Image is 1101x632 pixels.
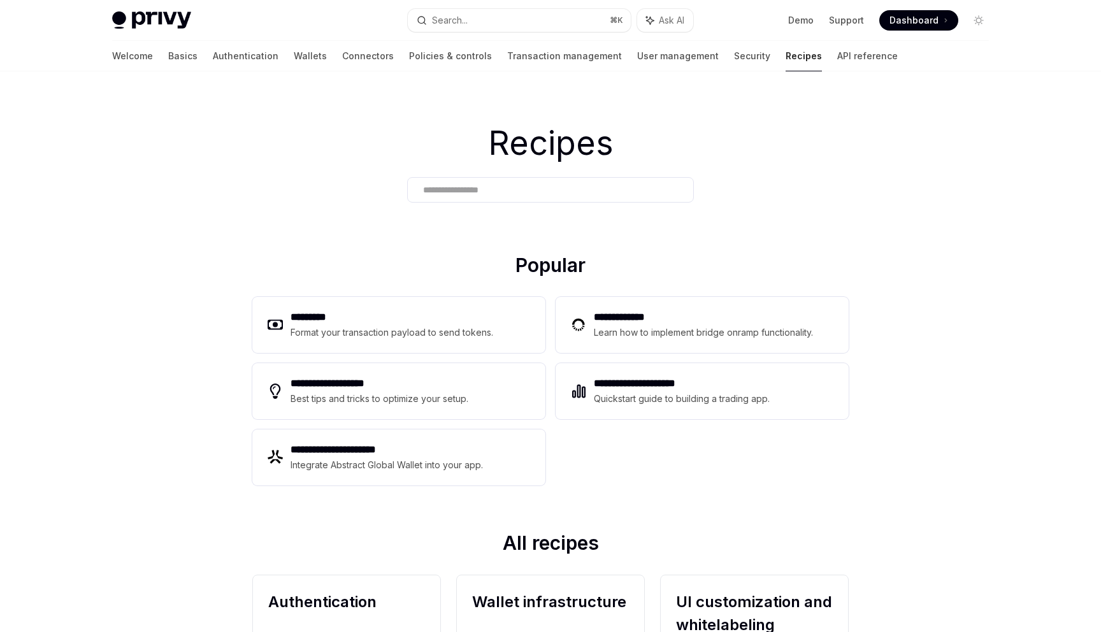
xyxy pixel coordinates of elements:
[291,391,468,406] div: Best tips and tricks to optimize your setup.
[291,325,493,340] div: Format your transaction payload to send tokens.
[112,41,153,71] a: Welcome
[829,14,864,27] a: Support
[252,254,849,282] h2: Popular
[637,9,693,32] button: Ask AI
[294,41,327,71] a: Wallets
[610,15,623,25] span: ⌘ K
[659,14,684,27] span: Ask AI
[252,531,849,559] h2: All recipes
[786,41,822,71] a: Recipes
[432,13,468,28] div: Search...
[409,41,492,71] a: Policies & controls
[168,41,198,71] a: Basics
[788,14,814,27] a: Demo
[507,41,622,71] a: Transaction management
[112,11,191,29] img: light logo
[556,297,849,353] a: **** **** ***Learn how to implement bridge onramp functionality.
[889,14,939,27] span: Dashboard
[637,41,719,71] a: User management
[213,41,278,71] a: Authentication
[594,391,770,406] div: Quickstart guide to building a trading app.
[968,10,989,31] button: Toggle dark mode
[342,41,394,71] a: Connectors
[837,41,898,71] a: API reference
[291,457,483,473] div: Integrate Abstract Global Wallet into your app.
[408,9,631,32] button: Search...⌘K
[594,325,813,340] div: Learn how to implement bridge onramp functionality.
[252,297,545,353] a: **** ****Format your transaction payload to send tokens.
[734,41,770,71] a: Security
[879,10,958,31] a: Dashboard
